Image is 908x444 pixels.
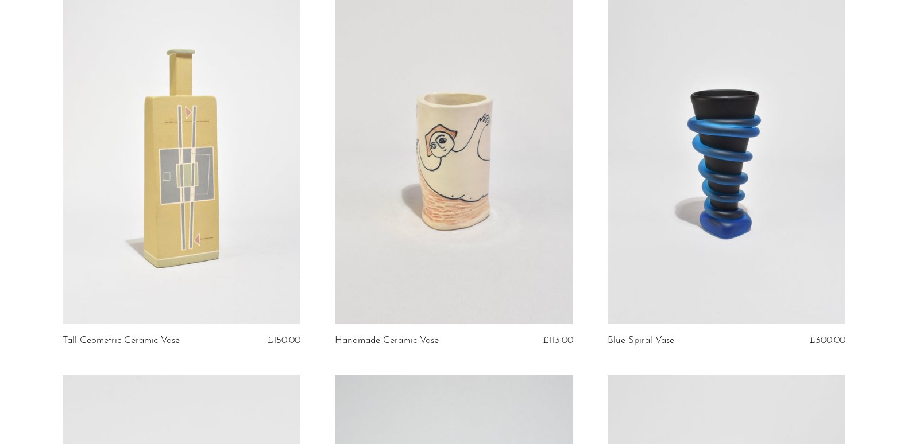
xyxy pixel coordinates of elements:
span: £300.00 [810,336,845,345]
a: Handmade Ceramic Vase [335,336,439,346]
span: £150.00 [268,336,300,345]
a: Blue Spiral Vase [608,336,674,346]
a: Tall Geometric Ceramic Vase [63,336,180,346]
span: £113.00 [543,336,573,345]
